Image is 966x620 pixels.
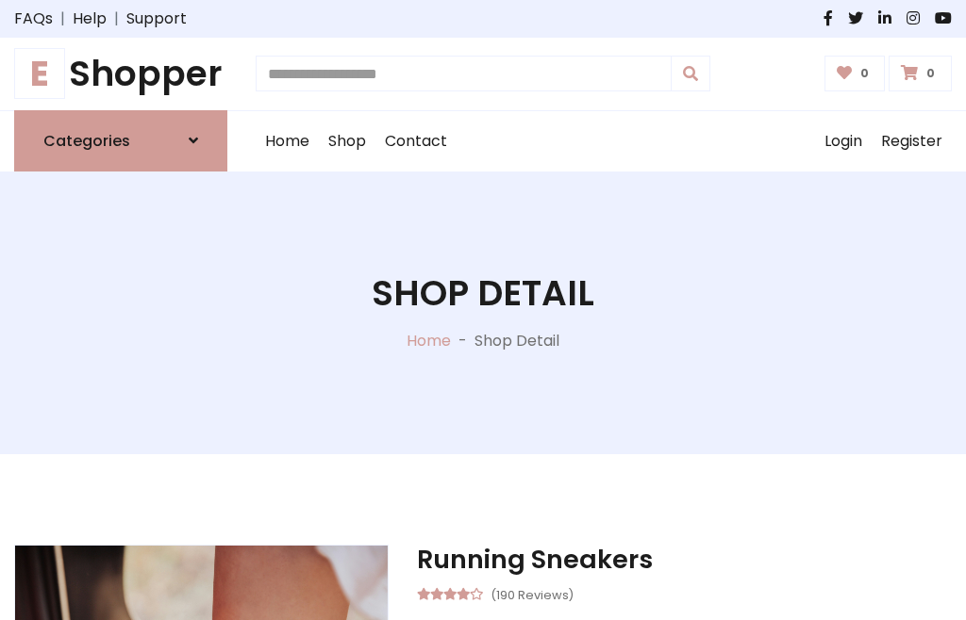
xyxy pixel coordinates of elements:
[872,111,952,171] a: Register
[922,65,940,82] span: 0
[14,53,227,95] h1: Shopper
[889,56,952,91] a: 0
[73,8,107,30] a: Help
[491,582,574,605] small: (190 Reviews)
[14,53,227,95] a: EShopper
[256,111,319,171] a: Home
[375,111,457,171] a: Contact
[451,330,475,352] p: -
[815,111,872,171] a: Login
[53,8,73,30] span: |
[475,330,559,352] p: Shop Detail
[319,111,375,171] a: Shop
[107,8,126,30] span: |
[824,56,886,91] a: 0
[417,545,952,575] h3: Running Sneakers
[126,8,187,30] a: Support
[407,330,451,351] a: Home
[14,48,65,99] span: E
[372,272,594,315] h1: Shop Detail
[43,132,130,150] h6: Categories
[14,8,53,30] a: FAQs
[856,65,874,82] span: 0
[14,110,227,171] a: Categories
